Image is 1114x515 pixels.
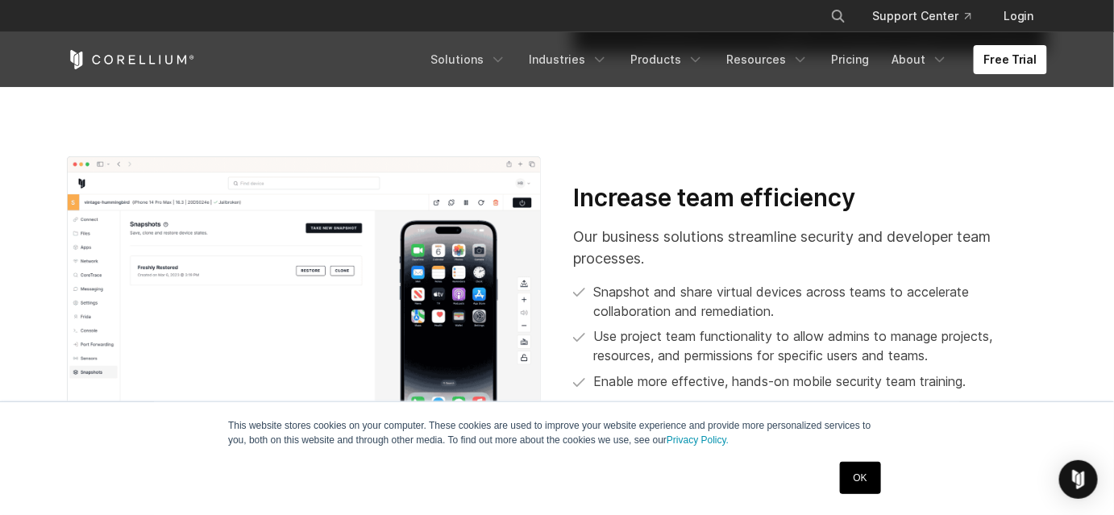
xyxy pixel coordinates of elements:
[573,226,1047,269] p: Our business solutions streamline security and developer team processes.
[811,2,1047,31] div: Navigation Menu
[667,434,729,446] a: Privacy Policy.
[1059,460,1098,499] div: Open Intercom Messenger
[717,45,818,74] a: Resources
[621,45,713,74] a: Products
[882,45,958,74] a: About
[974,45,1047,74] a: Free Trial
[67,156,541,431] img: Powerful built-in tools with iOS pentest
[519,45,617,74] a: Industries
[421,45,1047,74] div: Navigation Menu
[840,462,881,494] a: OK
[593,327,1047,366] p: Use project team functionality to allow admins to manage projects, resources, and permissions for...
[593,372,966,392] p: Enable more effective, hands-on mobile security team training.
[228,418,886,447] p: This website stores cookies on your computer. These cookies are used to improve your website expe...
[593,282,1047,321] p: Snapshot and share virtual devices across teams to accelerate collaboration and remediation.
[573,183,1047,214] h3: Increase team efficiency
[821,45,879,74] a: Pricing
[421,45,516,74] a: Solutions
[67,50,195,69] a: Corellium Home
[859,2,984,31] a: Support Center
[991,2,1047,31] a: Login
[824,2,853,31] button: Search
